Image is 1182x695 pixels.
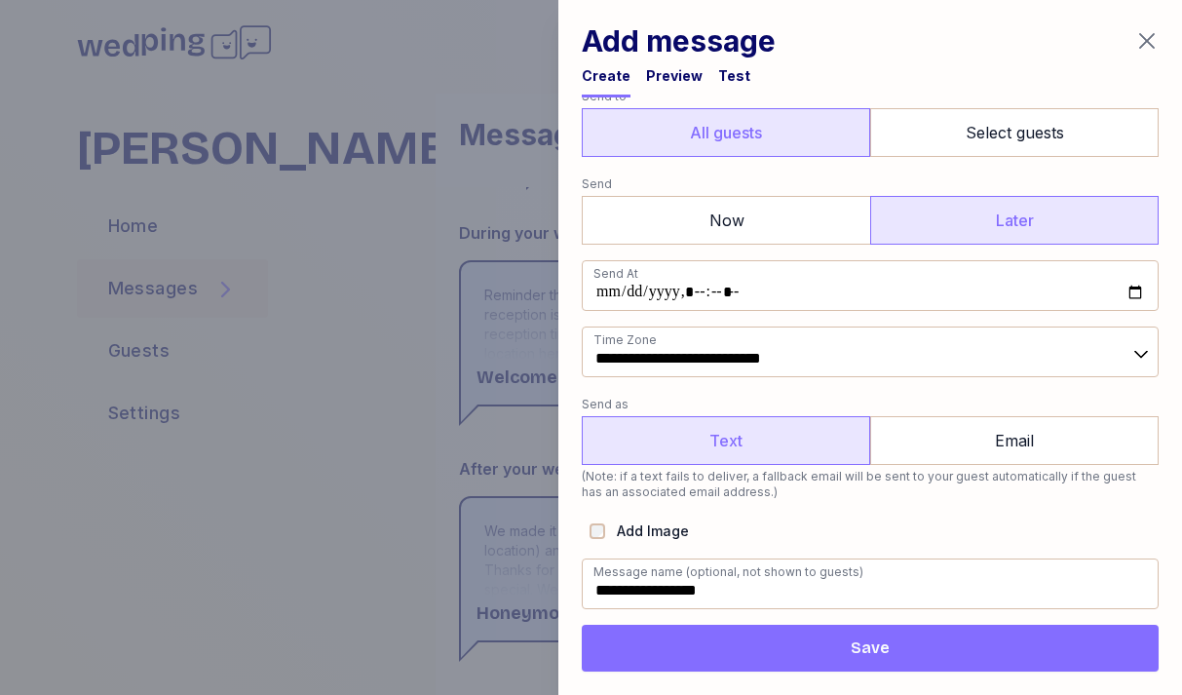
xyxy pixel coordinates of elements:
h1: Add message [582,23,776,58]
div: Preview [646,66,703,86]
label: All guests [582,108,870,157]
p: (Note: if a text fails to deliver, a fallback email will be sent to your guest automatically if t... [582,469,1159,500]
div: Test [718,66,750,86]
label: Select guests [870,108,1159,157]
label: Send [582,173,1159,196]
label: Email [870,416,1159,465]
label: Text [582,416,870,465]
div: Create [582,66,630,86]
span: Save [851,637,890,660]
button: Save [582,625,1159,672]
label: Later [870,196,1159,245]
label: Add Image [605,520,689,543]
label: Send as [582,393,1159,416]
label: Now [582,196,870,245]
input: Message name (optional, not shown to guests) [582,559,1159,609]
